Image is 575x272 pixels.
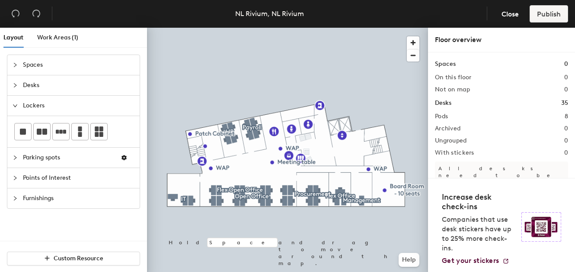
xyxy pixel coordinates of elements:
span: Lockers [23,96,134,116]
span: Desks [23,75,134,95]
div: Floor overview [435,35,568,45]
img: Sticker logo [521,212,561,242]
span: Get your stickers [442,256,499,265]
span: Furnishings [23,188,134,208]
span: collapsed [13,155,18,160]
h4: Increase desk check-ins [442,192,516,211]
h2: 0 [564,137,568,144]
h2: Pods [435,113,448,120]
h1: Desks [435,98,451,108]
span: Work Areas (1) [37,34,78,41]
h2: On this floor [435,74,472,81]
span: collapsed [13,62,18,68]
h2: Ungrouped [435,137,467,144]
div: NL Rivium, NL Rivium [235,8,304,19]
button: Close [494,5,526,23]
h2: 0 [564,125,568,132]
p: Companies that use desk stickers have up to 25% more check-ins. [442,215,516,253]
span: collapsed [13,83,18,88]
h2: 0 [564,74,568,81]
button: Custom Resource [7,252,140,266]
h2: Archived [435,125,460,132]
a: Get your stickers [442,256,509,265]
span: collapsed [13,196,18,201]
span: Custom Resource [54,255,103,262]
button: Redo (⌘ + ⇧ + Z) [28,5,45,23]
h2: 0 [564,149,568,156]
span: Layout [3,34,23,41]
span: Parking spots [23,148,114,168]
p: All desks need to be in a pod before saving [435,162,568,203]
h2: 8 [565,113,568,120]
h1: Spaces [435,59,456,69]
span: Spaces [23,55,134,75]
span: collapsed [13,175,18,181]
span: expanded [13,103,18,108]
span: Points of Interest [23,168,134,188]
button: Help [399,253,419,267]
h2: Not on map [435,86,470,93]
h1: 35 [561,98,568,108]
h2: 0 [564,86,568,93]
h2: With stickers [435,149,474,156]
button: Undo (⌘ + Z) [7,5,24,23]
span: Close [502,10,519,18]
button: Publish [530,5,568,23]
h1: 0 [564,59,568,69]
